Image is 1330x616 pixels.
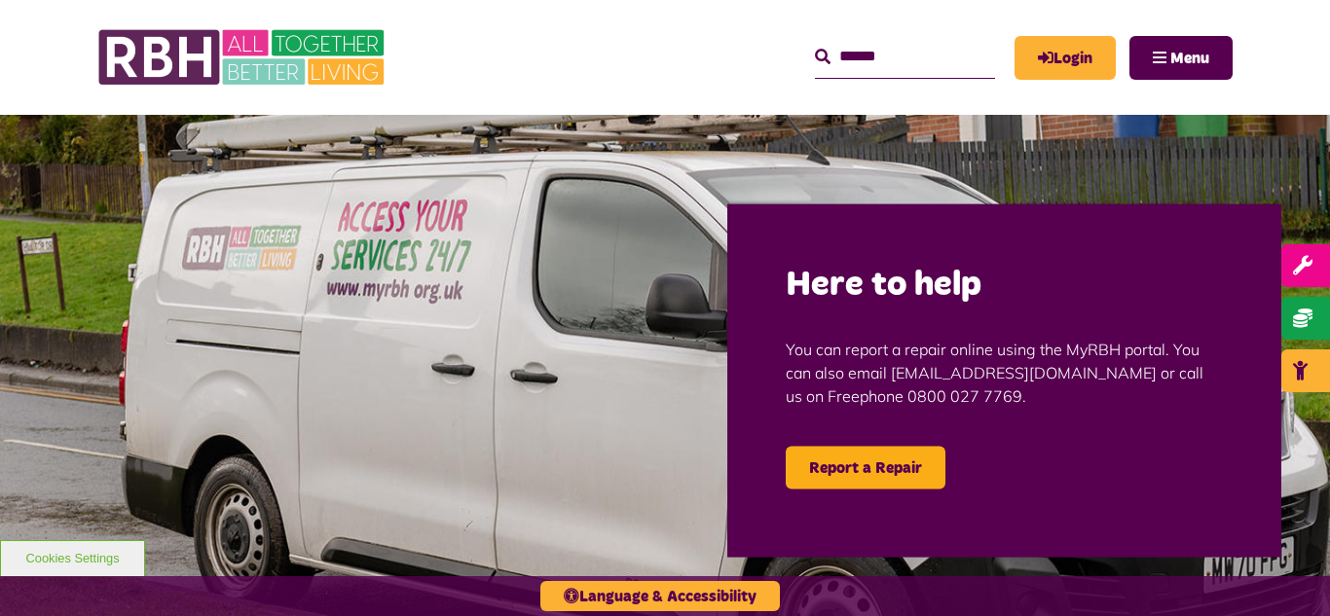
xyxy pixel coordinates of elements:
a: Report a Repair [786,446,945,489]
button: Language & Accessibility [540,581,780,611]
button: Navigation [1129,36,1233,80]
a: MyRBH [1015,36,1116,80]
img: RBH [97,19,389,95]
h2: Here to help [786,262,1223,308]
span: Menu [1170,51,1209,66]
p: You can report a repair online using the MyRBH portal. You can also email [EMAIL_ADDRESS][DOMAIN_... [786,308,1223,436]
